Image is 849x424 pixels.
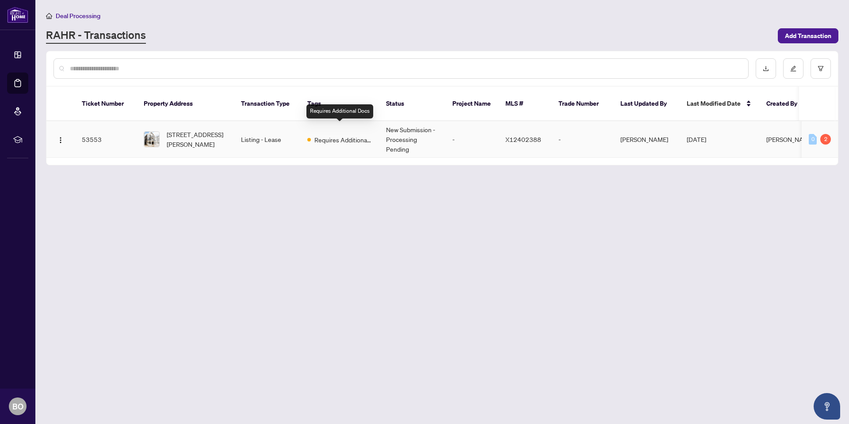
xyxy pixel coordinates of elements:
img: logo [7,7,28,23]
span: Add Transaction [785,29,831,43]
div: Requires Additional Docs [306,104,373,118]
div: 2 [820,134,831,145]
th: Tags [300,87,379,121]
td: - [445,121,498,158]
th: Last Updated By [613,87,680,121]
td: Listing - Lease [234,121,300,158]
button: Logo [54,132,68,146]
td: - [551,121,613,158]
span: BO [12,400,23,413]
button: edit [783,58,803,79]
span: edit [790,65,796,72]
button: Open asap [814,393,840,420]
th: Trade Number [551,87,613,121]
th: Created By [759,87,812,121]
a: RAHR - Transactions [46,28,146,44]
button: download [756,58,776,79]
th: Transaction Type [234,87,300,121]
button: Add Transaction [778,28,838,43]
span: Last Modified Date [687,99,741,108]
span: home [46,13,52,19]
th: Status [379,87,445,121]
span: X12402388 [505,135,541,143]
th: Ticket Number [75,87,137,121]
span: [PERSON_NAME] [766,135,814,143]
span: Deal Processing [56,12,100,20]
img: Logo [57,137,64,144]
th: Property Address [137,87,234,121]
span: Requires Additional Docs [314,135,372,145]
td: [PERSON_NAME] [613,121,680,158]
th: Project Name [445,87,498,121]
td: New Submission - Processing Pending [379,121,445,158]
button: filter [811,58,831,79]
td: 53553 [75,121,137,158]
span: [STREET_ADDRESS][PERSON_NAME] [167,130,227,149]
div: 0 [809,134,817,145]
th: MLS # [498,87,551,121]
span: filter [818,65,824,72]
th: Last Modified Date [680,87,759,121]
img: thumbnail-img [144,132,159,147]
span: download [763,65,769,72]
span: [DATE] [687,135,706,143]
